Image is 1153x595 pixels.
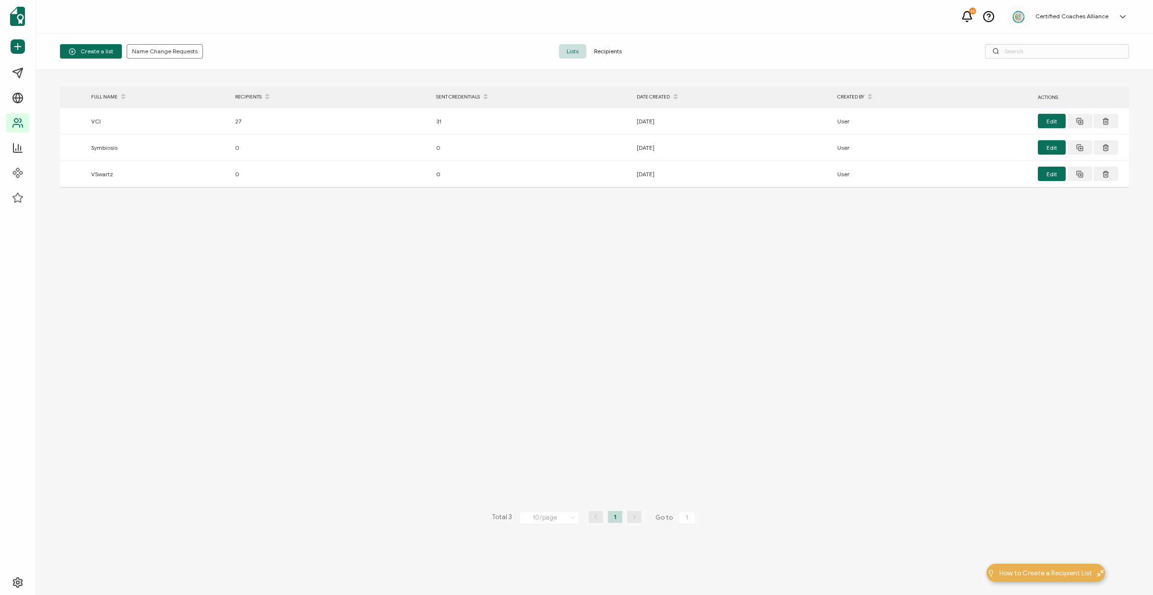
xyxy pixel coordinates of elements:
div: 23 [969,8,976,14]
img: 2aa27aa7-df99-43f9-bc54-4d90c804c2bd.png [1011,10,1026,24]
div: [DATE] [632,116,832,127]
div: 0 [230,169,431,180]
div: ACTIONS [1033,92,1129,103]
button: Name Change Requests [127,44,203,59]
div: 0 [230,142,431,153]
div: User [832,116,1033,127]
img: minimize-icon.svg [1097,570,1104,577]
div: VCI [86,116,230,127]
span: Recipients [586,44,630,59]
div: SENT CREDENTIALS [431,89,632,105]
div: [DATE] [632,169,832,180]
div: User [832,169,1033,180]
div: 0 [431,169,632,180]
button: Create a list [60,44,122,59]
div: CREATED BY [832,89,1033,105]
div: 31 [431,116,632,127]
div: 0 [431,142,632,153]
img: sertifier-logomark-colored.svg [10,7,25,26]
h5: Certified Coaches Alliance [1035,13,1108,20]
span: Create a list [69,48,113,55]
span: Lists [559,44,586,59]
div: FULL NAME [86,89,230,105]
div: RECIPIENTS [230,89,431,105]
div: [DATE] [632,142,832,153]
button: Edit [1038,167,1066,181]
div: Symbiosis [86,142,230,153]
input: Search [985,44,1129,59]
div: 27 [230,116,431,127]
input: Select [519,511,579,524]
iframe: Chat Widget [1105,549,1153,595]
button: Edit [1038,114,1066,128]
button: Edit [1038,140,1066,155]
div: VSwartz [86,169,230,180]
div: User [832,142,1033,153]
div: DATE CREATED [632,89,832,105]
span: Name Change Requests [132,49,198,54]
span: Total 3 [492,511,512,524]
span: Go to [655,511,698,524]
li: 1 [608,511,622,523]
span: How to Create a Recipient List [999,568,1092,578]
